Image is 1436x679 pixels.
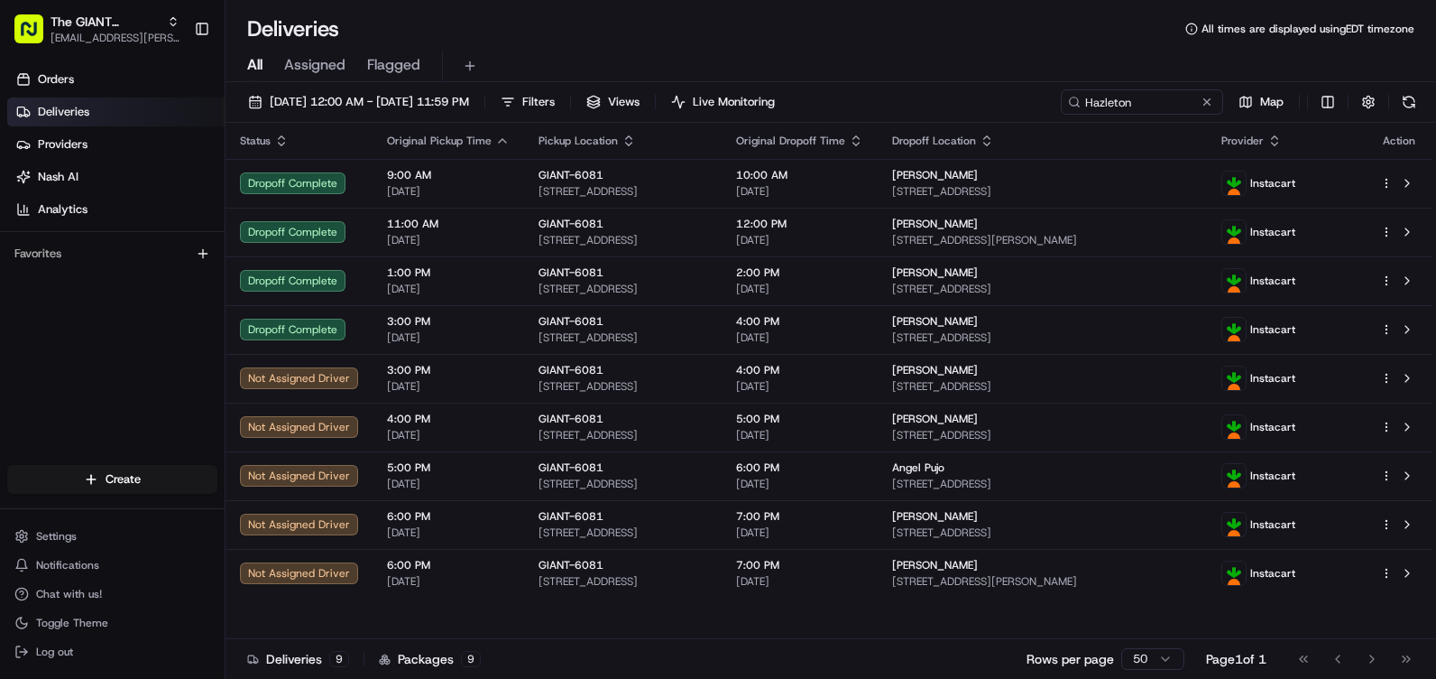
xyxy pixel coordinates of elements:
button: Notifications [7,553,217,578]
span: [DATE] [736,428,863,442]
span: 4:00 PM [736,314,863,329]
span: 4:00 PM [387,412,510,426]
span: [DATE] [736,379,863,394]
span: All [247,54,262,76]
button: [DATE] 12:00 AM - [DATE] 11:59 PM [240,89,477,115]
span: [DATE] [387,282,510,296]
span: [DATE] [387,477,510,491]
span: [PERSON_NAME] [892,558,978,572]
span: [STREET_ADDRESS] [538,233,707,247]
span: Original Dropoff Time [736,134,845,148]
span: 3:00 PM [387,314,510,329]
span: Dropoff Location [892,134,976,148]
span: [DATE] [387,379,510,394]
span: 6:00 PM [387,558,510,572]
span: Instacart [1250,371,1295,386]
img: profile_instacart_ahold_partner.png [1222,562,1246,585]
div: 9 [329,651,349,667]
img: profile_instacart_ahold_partner.png [1222,513,1246,536]
span: GIANT-6081 [538,509,603,524]
span: [STREET_ADDRESS] [538,574,707,589]
span: Status [240,134,271,148]
button: Filters [492,89,563,115]
button: Map [1230,89,1292,115]
span: Nash AI [38,169,78,185]
span: [PERSON_NAME] [892,412,978,426]
p: Rows per page [1026,650,1114,668]
input: Type to search [1061,89,1223,115]
span: Deliveries [38,104,89,120]
button: [EMAIL_ADDRESS][PERSON_NAME][PERSON_NAME][DOMAIN_NAME] [51,31,179,45]
span: [DATE] [387,574,510,589]
img: profile_instacart_ahold_partner.png [1222,172,1246,195]
span: [PERSON_NAME] [892,363,978,377]
span: [STREET_ADDRESS] [538,477,707,491]
button: The GIANT Company[EMAIL_ADDRESS][PERSON_NAME][PERSON_NAME][DOMAIN_NAME] [7,7,187,51]
span: [STREET_ADDRESS] [892,282,1192,296]
span: Log out [36,645,73,659]
span: Instacart [1250,225,1295,239]
span: [DATE] 12:00 AM - [DATE] 11:59 PM [270,94,469,110]
span: [DATE] [387,526,510,540]
span: [STREET_ADDRESS] [892,526,1192,540]
span: [STREET_ADDRESS] [892,428,1192,442]
span: 5:00 PM [736,412,863,426]
span: Assigned [284,54,345,76]
span: 11:00 AM [387,217,510,231]
img: profile_instacart_ahold_partner.png [1222,269,1246,293]
span: [PERSON_NAME] [892,509,978,524]
span: [DATE] [736,574,863,589]
span: [STREET_ADDRESS] [892,330,1192,345]
span: Analytics [38,201,87,218]
span: Providers [38,136,87,153]
span: Angel Pujo [892,460,944,475]
span: [STREET_ADDRESS] [538,282,707,296]
span: [PERSON_NAME] [892,314,978,329]
span: 2:00 PM [736,265,863,280]
span: [DATE] [736,282,863,296]
span: 10:00 AM [736,168,863,182]
span: 1:00 PM [387,265,510,280]
span: [STREET_ADDRESS] [892,184,1192,199]
span: GIANT-6081 [538,558,603,572]
span: GIANT-6081 [538,460,603,475]
span: GIANT-6081 [538,217,603,231]
span: GIANT-6081 [538,314,603,329]
img: profile_instacart_ahold_partner.png [1222,220,1246,244]
span: [STREET_ADDRESS] [538,428,707,442]
span: Notifications [36,558,99,572]
button: Views [578,89,648,115]
span: 5:00 PM [387,460,510,475]
span: Map [1260,94,1284,110]
span: [DATE] [387,330,510,345]
span: 6:00 PM [736,460,863,475]
span: 3:00 PM [387,363,510,377]
button: Refresh [1396,89,1422,115]
span: [DATE] [387,184,510,199]
a: Providers [7,130,225,159]
button: Chat with us! [7,581,217,607]
span: [STREET_ADDRESS] [892,379,1192,394]
button: Log out [7,639,217,665]
span: Chat with us! [36,587,102,601]
div: Packages [379,650,481,668]
span: [DATE] [736,330,863,345]
button: Create [7,465,217,494]
div: Favorites [7,239,217,268]
div: Page 1 of 1 [1206,650,1266,668]
img: profile_instacart_ahold_partner.png [1222,318,1246,341]
button: Live Monitoring [663,89,783,115]
button: The GIANT Company [51,13,160,31]
span: [DATE] [736,184,863,199]
span: Instacart [1250,566,1295,581]
span: [STREET_ADDRESS][PERSON_NAME] [892,233,1192,247]
span: Orders [38,71,74,88]
span: [DATE] [736,477,863,491]
div: Deliveries [247,650,349,668]
span: Instacart [1250,420,1295,434]
span: 7:00 PM [736,509,863,524]
a: Orders [7,65,225,94]
a: Deliveries [7,98,225,126]
span: Instacart [1250,469,1295,483]
span: Instacart [1250,274,1295,288]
